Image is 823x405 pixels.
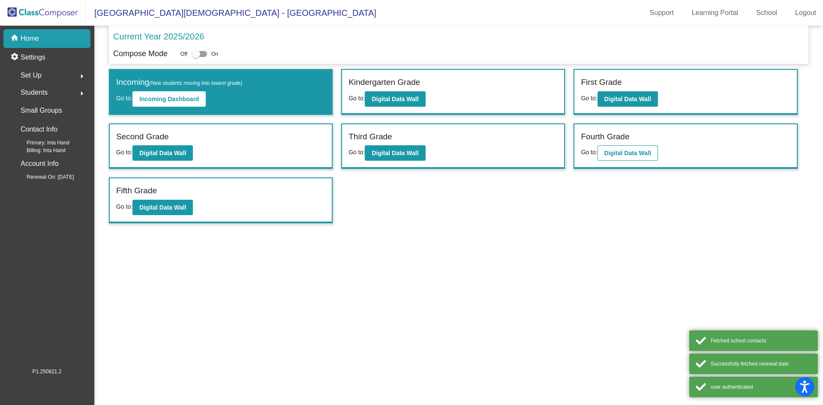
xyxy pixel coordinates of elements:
[598,145,658,161] button: Digital Data Wall
[604,96,651,102] b: Digital Data Wall
[372,150,418,156] b: Digital Data Wall
[211,50,218,58] span: On
[86,6,376,20] span: [GEOGRAPHIC_DATA][DEMOGRAPHIC_DATA] - [GEOGRAPHIC_DATA]
[581,95,597,102] span: Go to:
[139,150,186,156] b: Digital Data Wall
[77,71,87,81] mat-icon: arrow_right
[711,360,811,368] div: Successfully fetched renewal date
[116,185,157,197] label: Fifth Grade
[581,76,622,89] label: First Grade
[10,33,21,44] mat-icon: home
[685,6,745,20] a: Learning Portal
[13,139,69,147] span: Primary: Inta Hand
[581,149,597,156] span: Go to:
[365,91,425,107] button: Digital Data Wall
[113,30,204,43] p: Current Year 2025/2026
[21,33,39,44] p: Home
[10,52,21,63] mat-icon: settings
[348,95,365,102] span: Go to:
[711,383,811,391] div: user authenticated
[348,131,392,143] label: Third Grade
[643,6,681,20] a: Support
[139,204,186,211] b: Digital Data Wall
[348,76,420,89] label: Kindergarten Grade
[21,123,57,135] p: Contact Info
[348,149,365,156] span: Go to:
[13,173,74,181] span: Renewal On: [DATE]
[116,131,169,143] label: Second Grade
[788,6,823,20] a: Logout
[365,145,425,161] button: Digital Data Wall
[21,158,59,170] p: Account Info
[132,91,206,107] button: Incoming Dashboard
[604,150,651,156] b: Digital Data Wall
[749,6,784,20] a: School
[581,131,629,143] label: Fourth Grade
[132,200,193,215] button: Digital Data Wall
[113,48,168,60] p: Compose Mode
[77,88,87,99] mat-icon: arrow_right
[149,80,242,86] span: (New students moving into lowest grade)
[132,145,193,161] button: Digital Data Wall
[21,69,42,81] span: Set Up
[180,50,187,58] span: Off
[21,52,45,63] p: Settings
[116,203,132,210] span: Go to:
[21,105,62,117] p: Small Groups
[13,147,66,154] span: Billing: Inta Hand
[116,95,132,102] span: Go to:
[372,96,418,102] b: Digital Data Wall
[21,87,48,99] span: Students
[598,91,658,107] button: Digital Data Wall
[711,337,811,345] div: Fetched school contacts
[139,96,199,102] b: Incoming Dashboard
[116,76,242,89] label: Incoming
[116,149,132,156] span: Go to:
